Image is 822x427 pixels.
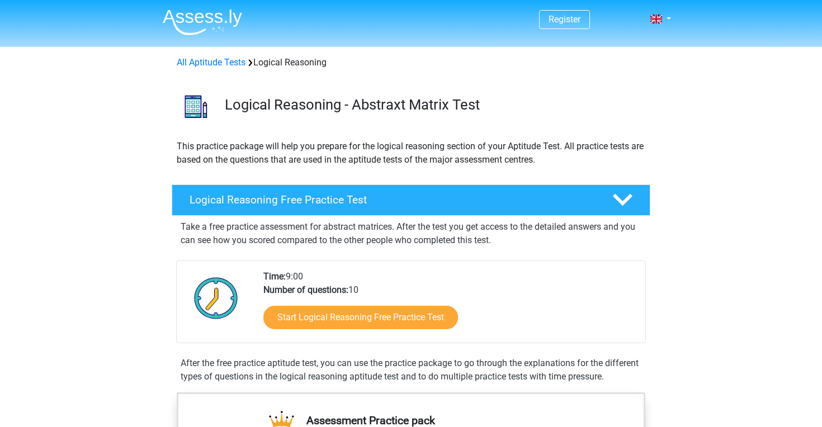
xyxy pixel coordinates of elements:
[181,220,641,247] p: Take a free practice assessment for abstract matrices. After the test you get access to the detai...
[263,271,286,282] b: Time:
[167,184,655,216] a: Logical Reasoning Free Practice Test
[263,284,348,295] b: Number of questions:
[176,357,646,383] div: After the free practice aptitude test, you can use the practice package to go through the explana...
[190,193,594,206] h4: Logical Reasoning Free Practice Test
[549,14,580,25] a: Register
[177,57,245,68] a: All Aptitude Tests
[263,306,458,329] a: Start Logical Reasoning Free Practice Test
[163,9,242,35] img: Assessly
[255,270,645,343] div: 9:00 10
[172,83,220,130] img: logical reasoning
[172,56,650,69] div: Logical Reasoning
[225,96,641,113] h3: Logical Reasoning - Abstraxt Matrix Test
[188,270,244,326] img: Clock
[177,140,645,167] p: This practice package will help you prepare for the logical reasoning section of your Aptitude Te...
